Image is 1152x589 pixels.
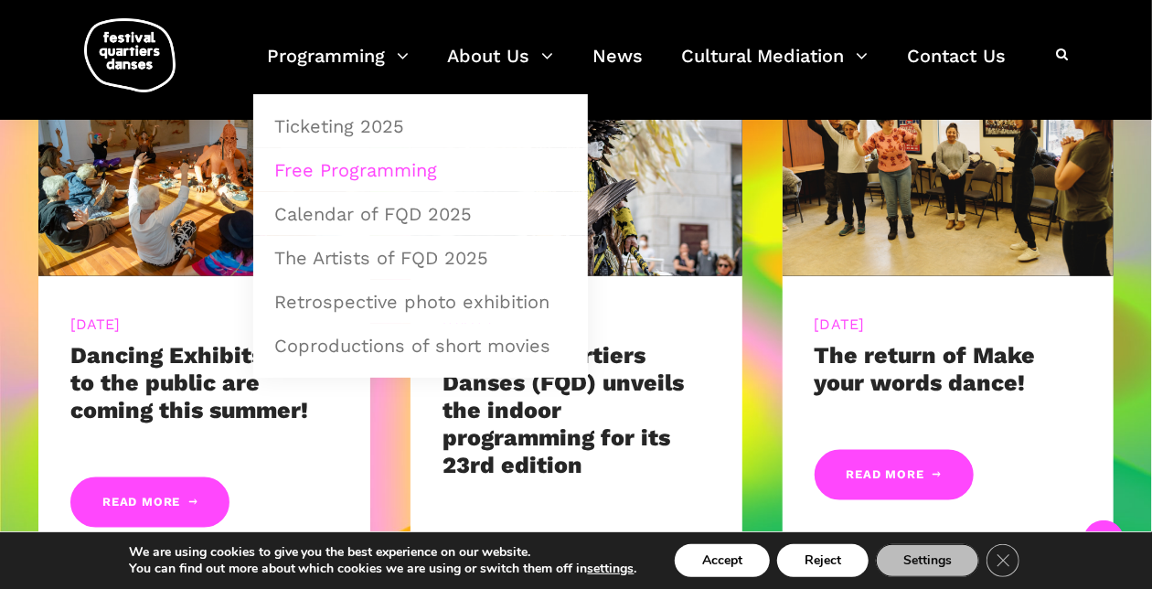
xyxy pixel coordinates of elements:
[263,193,578,235] a: Calendar of FQD 2025
[129,544,637,561] p: We are using cookies to give you the best experience on our website.
[815,316,865,333] a: [DATE]
[907,40,1006,94] a: Contact Us
[682,40,869,94] a: Cultural Mediation
[38,55,370,276] img: 20240905-9595
[815,450,974,500] a: Read More
[263,281,578,323] a: Retrospective photo exhibition
[876,544,979,577] button: Settings
[263,149,578,191] a: Free Programming
[448,40,554,94] a: About Us
[263,237,578,279] a: The Artists of FQD 2025
[675,544,770,577] button: Accept
[263,325,578,367] a: Coproductions of short movies
[777,544,869,577] button: Reject
[267,40,409,94] a: Programming
[592,40,643,94] a: News
[815,342,1036,396] a: The return of Make your words dance!
[987,544,1019,577] button: Close GDPR Cookie Banner
[70,477,229,528] a: Read More
[443,342,684,478] a: Festival Quartiers Danses (FQD) unveils the indoor programming for its 23rd edition
[588,561,635,577] button: settings
[70,342,326,423] a: Dancing Exhibits open to the public are coming this summer!
[263,105,578,147] a: Ticketing 2025
[84,18,176,92] img: logo-fqd-med
[783,55,1115,276] img: CARI, 8 mars 2023-209
[129,561,637,577] p: You can find out more about which cookies we are using or switch them off in .
[70,316,121,333] a: [DATE]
